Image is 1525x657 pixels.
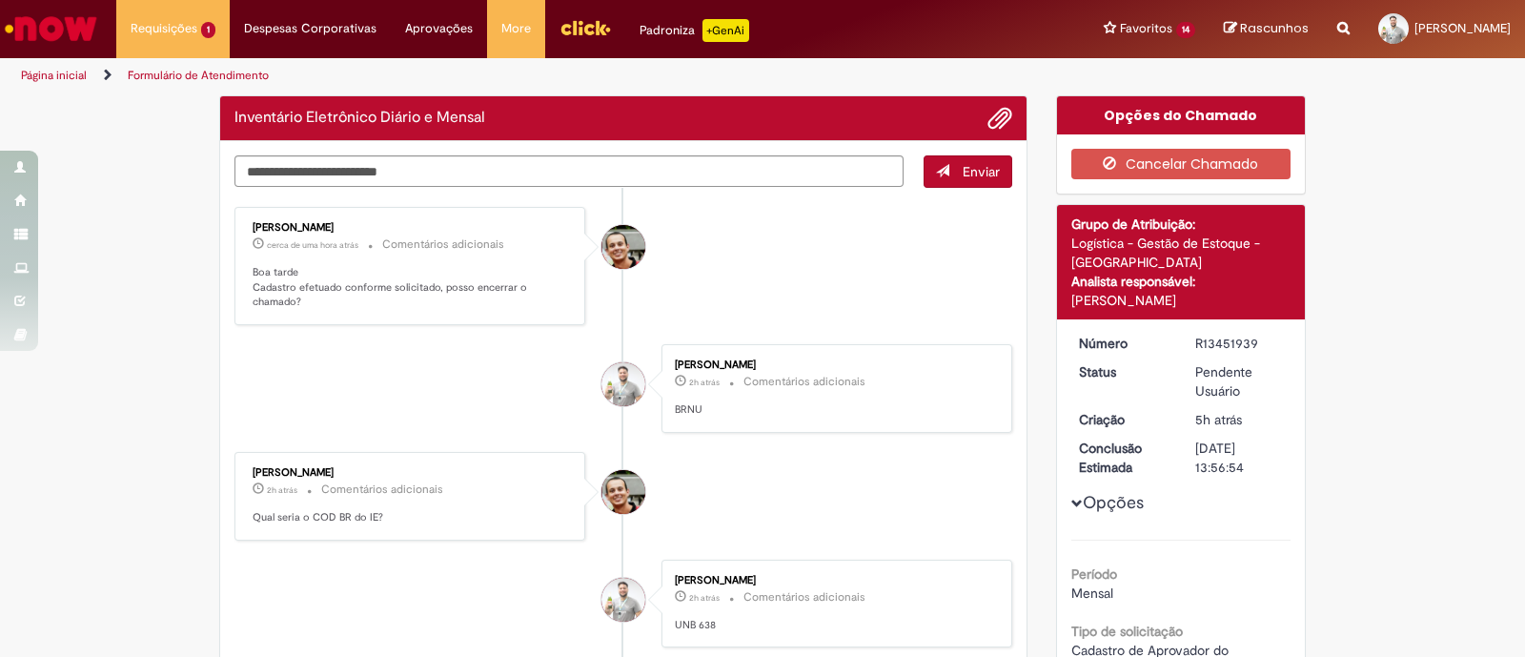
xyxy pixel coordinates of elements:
[1071,565,1117,583] b: Período
[253,510,570,525] p: Qual seria o COD BR do IE?
[267,484,297,496] span: 2h atrás
[601,362,645,406] div: Leonardo Peixoto Carvalho
[244,19,376,38] span: Despesas Corporativas
[1195,410,1284,429] div: 27/08/2025 11:34:56
[1071,623,1183,640] b: Tipo de solicitação
[1065,439,1182,477] dt: Conclusão Estimada
[689,592,720,604] time: 27/08/2025 13:45:58
[640,19,749,42] div: Padroniza
[689,592,720,604] span: 2h atrás
[559,13,611,42] img: click_logo_yellow_360x200.png
[1120,19,1172,38] span: Favoritos
[689,377,720,388] span: 2h atrás
[601,578,645,622] div: Leonardo Peixoto Carvalho
[321,482,443,498] small: Comentários adicionais
[1065,334,1182,353] dt: Número
[14,58,1003,93] ul: Trilhas de página
[1195,362,1284,400] div: Pendente Usuário
[1065,410,1182,429] dt: Criação
[1224,20,1309,38] a: Rascunhos
[1240,19,1309,37] span: Rascunhos
[1071,272,1291,291] div: Analista responsável:
[702,19,749,42] p: +GenAi
[924,155,1012,188] button: Enviar
[675,402,992,418] p: BRNU
[382,236,504,253] small: Comentários adicionais
[601,225,645,269] div: Thomas Menoncello Fernandes
[201,22,215,38] span: 1
[675,618,992,633] p: UNB 638
[601,470,645,514] div: Thomas Menoncello Fernandes
[234,110,485,127] h2: Inventário Eletrônico Diário e Mensal Histórico de tíquete
[1414,20,1511,36] span: [PERSON_NAME]
[405,19,473,38] span: Aprovações
[689,377,720,388] time: 27/08/2025 14:22:13
[743,589,865,606] small: Comentários adicionais
[234,155,904,188] textarea: Digite sua mensagem aqui...
[267,239,358,251] time: 27/08/2025 15:00:00
[2,10,100,48] img: ServiceNow
[1071,234,1291,272] div: Logística - Gestão de Estoque - [GEOGRAPHIC_DATA]
[501,19,531,38] span: More
[1195,439,1284,477] div: [DATE] 13:56:54
[1071,291,1291,310] div: [PERSON_NAME]
[21,68,87,83] a: Página inicial
[253,222,570,234] div: [PERSON_NAME]
[1065,362,1182,381] dt: Status
[675,359,992,371] div: [PERSON_NAME]
[1071,585,1113,602] span: Mensal
[253,467,570,479] div: [PERSON_NAME]
[1071,149,1291,179] button: Cancelar Chamado
[1071,215,1291,234] div: Grupo de Atribuição:
[131,19,197,38] span: Requisições
[743,374,865,390] small: Comentários adicionais
[987,106,1012,131] button: Adicionar anexos
[963,163,1000,180] span: Enviar
[267,239,358,251] span: cerca de uma hora atrás
[1057,96,1306,134] div: Opções do Chamado
[267,484,297,496] time: 27/08/2025 13:51:30
[675,575,992,586] div: [PERSON_NAME]
[1195,334,1284,353] div: R13451939
[1195,411,1242,428] span: 5h atrás
[253,265,570,310] p: Boa tarde Cadastro efetuado conforme solicitado, posso encerrar o chamado?
[128,68,269,83] a: Formulário de Atendimento
[1176,22,1195,38] span: 14
[1195,411,1242,428] time: 27/08/2025 11:34:56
